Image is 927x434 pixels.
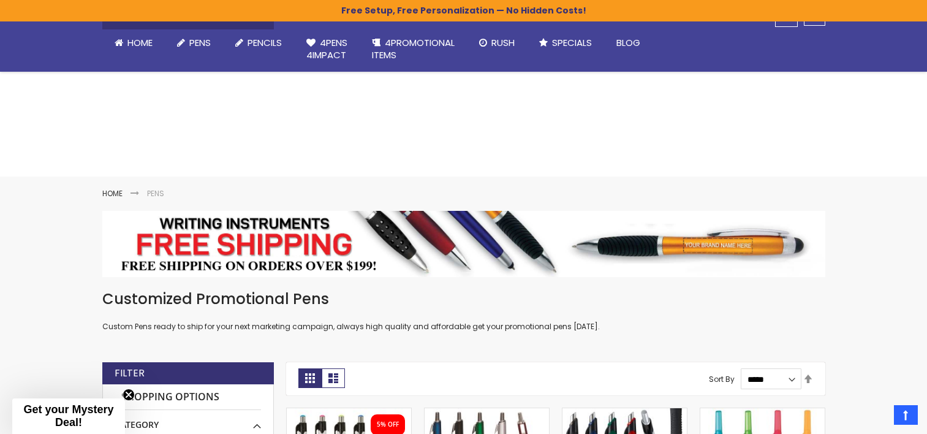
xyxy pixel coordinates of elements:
span: Specials [552,36,592,49]
h1: Customized Promotional Pens [102,289,825,309]
a: Rush [467,29,527,56]
span: Pencils [248,36,282,49]
div: 5% OFF [377,421,399,429]
a: Home [102,29,165,56]
strong: Filter [115,367,145,380]
a: New Orleans Pen [287,408,411,418]
a: Blog [604,29,653,56]
span: 4PROMOTIONAL ITEMS [372,36,455,61]
span: Blog [616,36,640,49]
strong: Shopping Options [115,384,261,411]
span: Pens [189,36,211,49]
div: Category [115,410,261,431]
a: Specials [527,29,604,56]
button: Close teaser [123,389,135,401]
a: The Boss Pen [425,408,549,418]
a: Home [102,188,123,199]
span: Get your Mystery Deal! [23,403,113,428]
a: 4Pens4impact [294,29,360,69]
a: 4PROMOTIONALITEMS [360,29,467,69]
a: Pens [165,29,223,56]
span: 4Pens 4impact [306,36,347,61]
a: Pencils [223,29,294,56]
div: Get your Mystery Deal!Close teaser [12,398,125,434]
span: Rush [491,36,515,49]
img: Pens [102,211,825,277]
strong: Pens [147,188,164,199]
span: Home [127,36,153,49]
a: Trans Groove Grip [562,408,687,418]
div: Custom Pens ready to ship for your next marketing campaign, always high quality and affordable ge... [102,289,825,332]
strong: Grid [298,368,322,388]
